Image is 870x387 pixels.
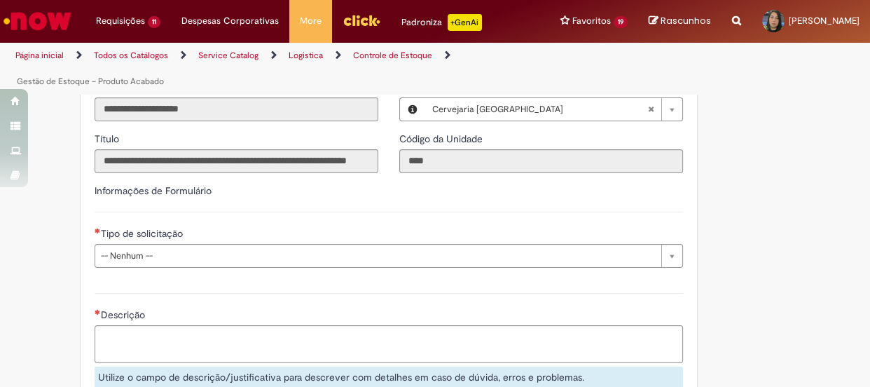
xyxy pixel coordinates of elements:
[425,98,682,121] a: Cervejaria [GEOGRAPHIC_DATA]Limpar campo Local
[15,50,64,61] a: Página inicial
[1,7,74,35] img: ServiceNow
[399,149,683,173] input: Código da Unidade
[95,149,378,173] input: Título
[95,97,378,121] input: Email
[181,14,279,28] span: Despesas Corporativas
[343,10,380,31] img: click_logo_yellow_360x200.png
[640,98,661,121] abbr: Limpar campo Local
[101,227,186,240] span: Tipo de solicitação
[399,132,485,146] label: Somente leitura - Código da Unidade
[101,308,148,321] span: Descrição
[572,14,611,28] span: Favoritos
[353,50,432,61] a: Controle de Estoque
[95,132,122,146] label: Somente leitura - Título
[789,15,859,27] span: [PERSON_NAME]
[289,50,323,61] a: Logistica
[95,325,683,363] textarea: Descrição
[96,14,145,28] span: Requisições
[661,14,711,27] span: Rascunhos
[614,16,628,28] span: 19
[94,50,168,61] a: Todos os Catálogos
[448,14,482,31] p: +GenAi
[95,309,101,315] span: Necessários
[399,133,485,145] span: Somente leitura - Código da Unidade
[95,133,122,145] span: Somente leitura - Título
[401,14,482,31] div: Padroniza
[11,43,569,95] ul: Trilhas de página
[649,15,711,28] a: Rascunhos
[400,98,425,121] button: Local, Visualizar este registro Cervejaria Santa Catarina
[17,76,164,87] a: Gestão de Estoque – Produto Acabado
[95,184,212,197] label: Informações de Formulário
[198,50,258,61] a: Service Catalog
[300,14,322,28] span: More
[432,98,647,121] span: Cervejaria [GEOGRAPHIC_DATA]
[95,228,101,233] span: Necessários
[101,245,654,267] span: -- Nenhum --
[148,16,160,28] span: 11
